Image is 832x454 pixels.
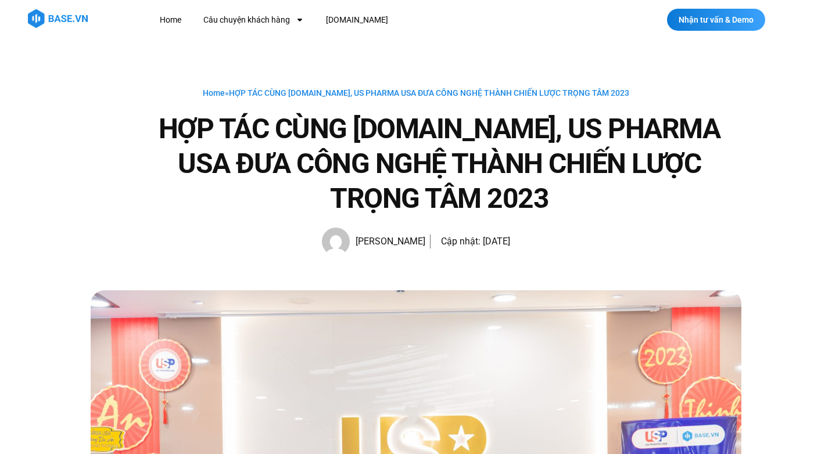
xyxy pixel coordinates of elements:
[441,236,480,247] span: Cập nhật:
[203,88,629,98] span: »
[137,111,741,216] h1: HỢP TÁC CÙNG [DOMAIN_NAME], US PHARMA USA ĐƯA CÔNG NGHỆ THÀNH CHIẾN LƯỢC TRỌNG TÂM 2023
[229,88,629,98] span: HỢP TÁC CÙNG [DOMAIN_NAME], US PHARMA USA ĐƯA CÔNG NGHỆ THÀNH CHIẾN LƯỢC TRỌNG TÂM 2023
[203,88,225,98] a: Home
[195,9,313,31] a: Câu chuyện khách hàng
[151,9,190,31] a: Home
[483,236,510,247] time: [DATE]
[679,16,754,24] span: Nhận tư vấn & Demo
[322,228,425,255] a: Picture of Hạnh Hoàng [PERSON_NAME]
[151,9,594,31] nav: Menu
[350,233,425,250] span: [PERSON_NAME]
[317,9,397,31] a: [DOMAIN_NAME]
[667,9,765,31] a: Nhận tư vấn & Demo
[322,228,350,255] img: Picture of Hạnh Hoàng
